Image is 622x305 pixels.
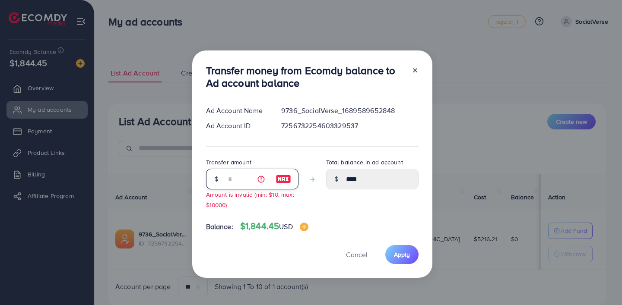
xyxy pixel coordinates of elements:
[240,221,308,232] h4: $1,844.45
[206,190,294,208] small: Amount is invalid (min: $10, max: $10000)
[585,266,616,299] iframe: Chat
[206,158,251,167] label: Transfer amount
[274,121,425,131] div: 7256732254603329537
[199,121,275,131] div: Ad Account ID
[199,106,275,116] div: Ad Account Name
[335,245,378,264] button: Cancel
[279,222,292,231] span: USD
[206,222,233,232] span: Balance:
[326,158,403,167] label: Total balance in ad account
[346,250,368,259] span: Cancel
[276,174,291,184] img: image
[385,245,419,264] button: Apply
[274,106,425,116] div: 9736_SocialVerse_1689589652848
[206,64,405,89] h3: Transfer money from Ecomdy balance to Ad account balance
[300,223,308,231] img: image
[394,250,410,259] span: Apply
